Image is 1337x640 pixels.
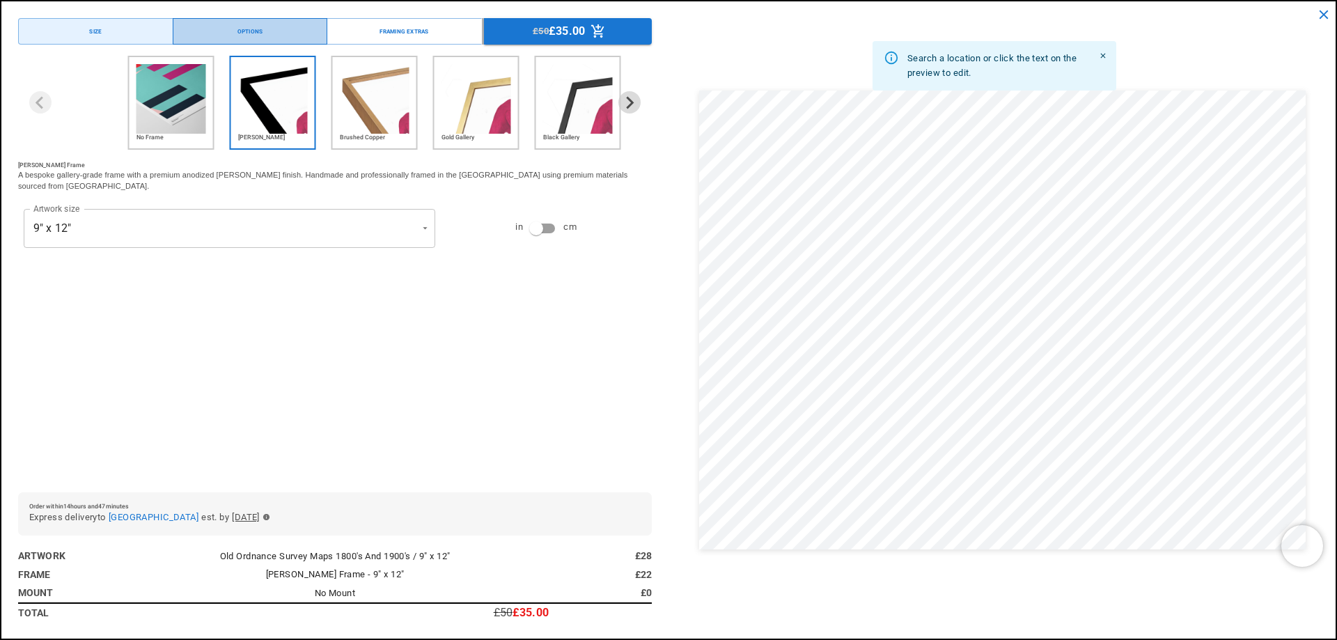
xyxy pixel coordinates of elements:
li: 2 of 5 [230,56,320,150]
span: No Mount [315,588,355,598]
button: [GEOGRAPHIC_DATA] [109,510,198,525]
h6: Mount [18,585,177,600]
li: 5 of 5 [535,56,625,150]
h6: Brushed Copper [340,134,409,141]
span: [GEOGRAPHIC_DATA] [109,512,198,522]
span: £50 [533,24,549,39]
span: [PERSON_NAME] Frame - 9" x 12" [266,569,405,579]
button: close [1311,1,1337,28]
span: in [515,219,523,235]
div: Size [89,26,102,36]
div: Frame Option [18,56,652,150]
h6: Total [18,605,177,621]
span: cm [563,219,577,235]
h6: £0 [494,585,652,600]
h6: £28 [494,548,652,563]
button: Previous slide [29,91,52,114]
h6: Order within 14 hours and 47 minutes [29,504,641,510]
span: Search a location or click the text on the preview to edit. [907,53,1077,79]
li: 3 of 5 [331,56,422,150]
h6: Frame [18,567,177,582]
h6: Black Gallery [543,134,613,141]
div: 9" x 12" [24,209,435,248]
table: simple table [18,547,652,622]
h6: [PERSON_NAME] [238,134,308,141]
button: Size [18,18,173,45]
div: Framing extras [380,26,428,36]
button: Framing extras [327,18,482,45]
p: A bespoke gallery-grade frame with a premium anodized [PERSON_NAME] finish. Handmade and professi... [18,170,652,192]
button: Options [173,18,328,45]
span: Express delivery to [29,510,106,525]
h6: [PERSON_NAME] Frame [18,161,652,171]
h6: Gold Gallery [441,134,511,141]
h6: No Frame [136,134,206,141]
li: 4 of 5 [433,56,524,150]
h6: £22 [494,567,652,582]
span: est. by [201,510,229,525]
span: Old Ordnance Survey Maps 1800's And 1900's / 9" x 12" [220,551,451,561]
iframe: Chatra live chat [1281,525,1323,567]
p: £50 [494,607,513,618]
label: Artwork size [33,203,79,214]
p: £35.00 [513,607,549,618]
li: 1 of 5 [128,56,219,150]
div: Menu buttons [18,18,652,45]
button: Close [1095,48,1111,64]
button: Next slide [618,91,641,114]
button: £50£35.00 [484,18,652,45]
p: £35.00 [549,26,585,37]
span: [DATE] [232,510,260,525]
h6: Artwork [18,548,177,563]
div: Options [237,26,263,36]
